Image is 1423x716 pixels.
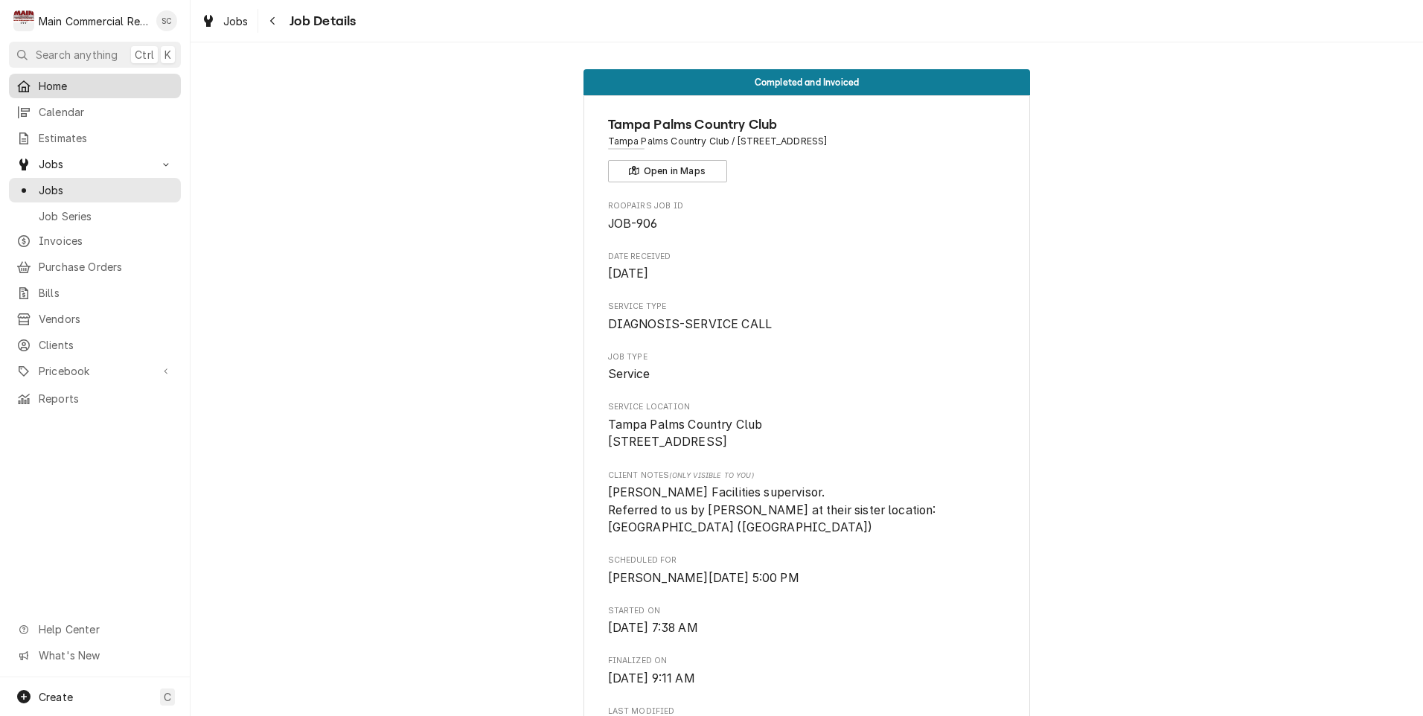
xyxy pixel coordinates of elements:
[9,126,181,150] a: Estimates
[39,363,151,379] span: Pricebook
[608,301,1006,313] span: Service Type
[608,619,1006,637] span: Started On
[9,255,181,279] a: Purchase Orders
[39,337,173,353] span: Clients
[39,691,73,703] span: Create
[608,605,1006,637] div: Started On
[608,215,1006,233] span: Roopairs Job ID
[164,47,171,63] span: K
[608,554,1006,586] div: Scheduled For
[156,10,177,31] div: SC
[608,484,1006,537] span: [object Object]
[9,617,181,642] a: Go to Help Center
[13,10,34,31] div: M
[9,228,181,253] a: Invoices
[608,351,1006,383] div: Job Type
[608,265,1006,283] span: Date Received
[39,311,173,327] span: Vendors
[36,47,118,63] span: Search anything
[9,307,181,331] a: Vendors
[39,621,172,637] span: Help Center
[9,359,181,383] a: Go to Pricebook
[39,391,173,406] span: Reports
[608,115,1006,135] span: Name
[608,266,649,281] span: [DATE]
[608,554,1006,566] span: Scheduled For
[608,655,1006,687] div: Finalized On
[608,401,1006,413] span: Service Location
[39,13,148,29] div: Main Commercial Refrigeration Service
[39,259,173,275] span: Purchase Orders
[608,200,1006,232] div: Roopairs Job ID
[608,200,1006,212] span: Roopairs Job ID
[608,470,1006,537] div: [object Object]
[608,115,1006,182] div: Client Information
[39,130,173,146] span: Estimates
[195,9,255,33] a: Jobs
[39,285,173,301] span: Bills
[608,655,1006,667] span: Finalized On
[608,671,695,685] span: [DATE] 9:11 AM
[608,418,763,450] span: Tampa Palms Country Club [STREET_ADDRESS]
[9,100,181,124] a: Calendar
[608,401,1006,451] div: Service Location
[608,317,773,331] span: DIAGNOSIS-SERVICE CALL
[39,156,151,172] span: Jobs
[608,365,1006,383] span: Job Type
[9,281,181,305] a: Bills
[608,351,1006,363] span: Job Type
[39,648,172,663] span: What's New
[608,217,658,231] span: JOB-906
[9,42,181,68] button: Search anythingCtrlK
[39,208,173,224] span: Job Series
[156,10,177,31] div: Scott Costello's Avatar
[608,301,1006,333] div: Service Type
[608,670,1006,688] span: Finalized On
[608,416,1006,451] span: Service Location
[164,689,171,705] span: C
[13,10,34,31] div: Main Commercial Refrigeration Service's Avatar
[9,386,181,411] a: Reports
[39,233,173,249] span: Invoices
[39,104,173,120] span: Calendar
[608,316,1006,333] span: Service Type
[285,11,356,31] span: Job Details
[608,605,1006,617] span: Started On
[39,78,173,94] span: Home
[608,251,1006,283] div: Date Received
[9,74,181,98] a: Home
[135,47,154,63] span: Ctrl
[39,182,173,198] span: Jobs
[608,485,939,534] span: [PERSON_NAME] Facilities supervisor. Referred to us by [PERSON_NAME] at their sister location: [G...
[755,77,860,87] span: Completed and Invoiced
[608,621,698,635] span: [DATE] 7:38 AM
[669,471,753,479] span: (Only Visible to You)
[608,569,1006,587] span: Scheduled For
[608,251,1006,263] span: Date Received
[583,69,1030,95] div: Status
[9,178,181,202] a: Jobs
[608,160,727,182] button: Open in Maps
[261,9,285,33] button: Navigate back
[9,152,181,176] a: Go to Jobs
[608,367,650,381] span: Service
[608,571,799,585] span: [PERSON_NAME][DATE] 5:00 PM
[608,470,1006,482] span: Client Notes
[223,13,249,29] span: Jobs
[9,204,181,228] a: Job Series
[608,135,1006,148] span: Address
[9,643,181,668] a: Go to What's New
[9,333,181,357] a: Clients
